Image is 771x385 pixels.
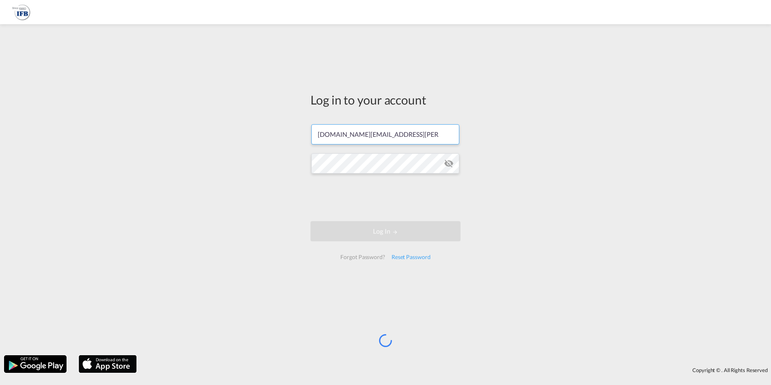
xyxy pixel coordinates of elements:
md-icon: icon-eye-off [444,159,454,168]
div: Reset Password [388,250,434,264]
img: apple.png [78,354,138,374]
input: Enter email/phone number [311,124,459,144]
div: Forgot Password? [337,250,388,264]
button: LOGIN [310,221,461,241]
img: google.png [3,354,67,374]
iframe: reCAPTCHA [324,182,447,213]
div: Log in to your account [310,91,461,108]
img: b628ab10256c11eeb52753acbc15d091.png [12,3,30,21]
div: Copyright © . All Rights Reserved [141,363,771,377]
